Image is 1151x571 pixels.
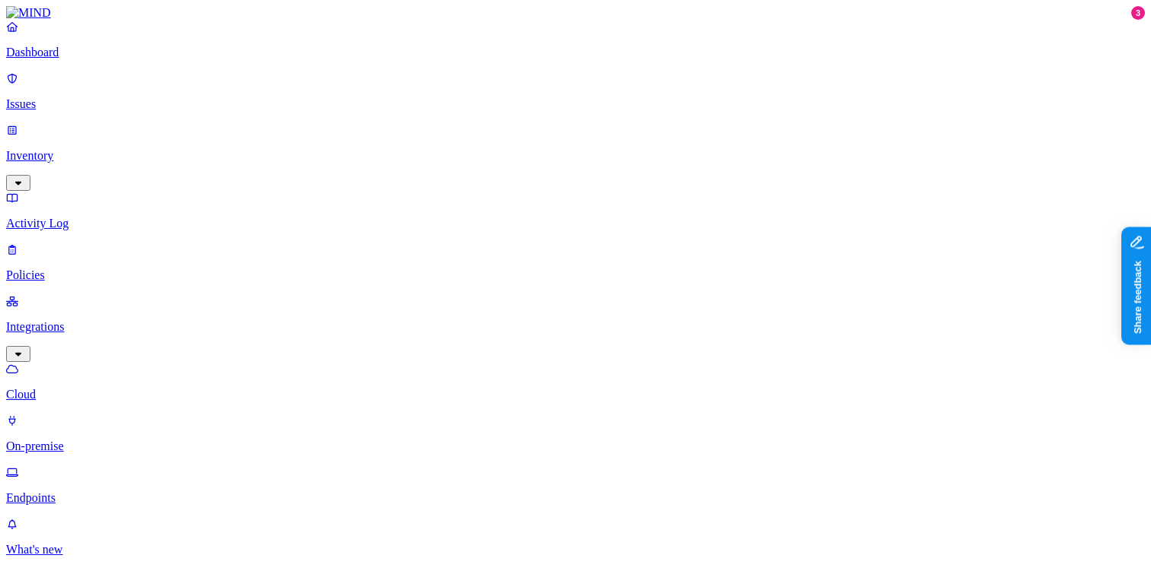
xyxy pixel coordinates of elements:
p: Integrations [6,320,1145,334]
a: MIND [6,6,1145,20]
a: What's new [6,517,1145,557]
a: Endpoints [6,465,1145,505]
img: MIND [6,6,51,20]
a: Issues [6,71,1145,111]
p: What's new [6,543,1145,557]
a: Cloud [6,362,1145,401]
p: Inventory [6,149,1145,163]
div: 3 [1131,6,1145,20]
a: Policies [6,243,1145,282]
a: Integrations [6,294,1145,360]
p: Activity Log [6,217,1145,230]
p: Issues [6,97,1145,111]
a: Inventory [6,123,1145,189]
a: Dashboard [6,20,1145,59]
p: Endpoints [6,491,1145,505]
p: Dashboard [6,46,1145,59]
p: On-premise [6,439,1145,453]
a: Activity Log [6,191,1145,230]
a: On-premise [6,414,1145,453]
p: Policies [6,268,1145,282]
p: Cloud [6,388,1145,401]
